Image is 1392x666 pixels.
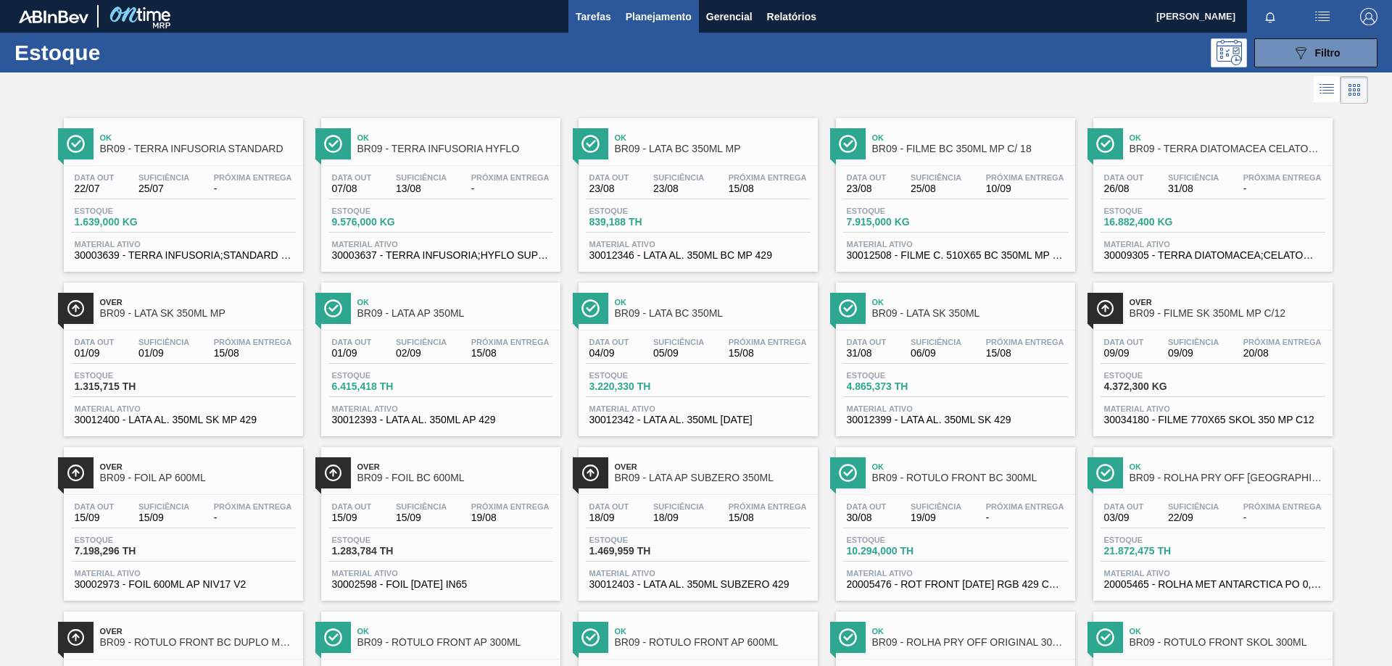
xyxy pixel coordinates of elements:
img: Ícone [1096,464,1114,482]
span: Suficiência [911,338,961,346]
span: Estoque [847,371,948,380]
span: Ok [1130,133,1325,142]
span: Próxima Entrega [986,502,1064,511]
span: 839,188 TH [589,217,691,228]
span: 03/09 [1104,512,1144,523]
span: 1.469,959 TH [589,546,691,557]
span: 15/08 [729,348,807,359]
a: ÍconeOverBR09 - FOIL AP 600MLData out15/09Suficiência15/09Próxima Entrega-Estoque7.198,296 THMate... [53,436,310,601]
span: 22/07 [75,183,115,194]
span: BR09 - LATA AP 350ML [357,308,553,319]
span: Material ativo [847,404,1064,413]
span: - [214,183,292,194]
span: BR09 - ROLHA PRY OFF ORIGINAL 300ML [872,637,1068,648]
a: ÍconeOkBR09 - LATA SK 350MLData out31/08Suficiência06/09Próxima Entrega15/08Estoque4.865,373 THMa... [825,272,1082,436]
span: 30009305 - TERRA DIATOMACEA;CELATOM FW14 [1104,250,1322,261]
img: Ícone [67,135,85,153]
span: Suficiência [653,502,704,511]
a: ÍconeOkBR09 - FILME BC 350ML MP C/ 18Data out23/08Suficiência25/08Próxima Entrega10/09Estoque7.91... [825,107,1082,272]
a: ÍconeOkBR09 - RÓTULO FRONT BC 300MLData out30/08Suficiência19/09Próxima Entrega-Estoque10.294,000... [825,436,1082,601]
img: TNhmsLtSVTkK8tSr43FrP2fwEKptu5GPRR3wAAAABJRU5ErkJggg== [19,10,88,23]
span: Estoque [847,536,948,544]
span: Planejamento [626,8,692,25]
span: Estoque [589,371,691,380]
span: - [986,512,1064,523]
span: 15/09 [396,512,447,523]
span: 23/08 [847,183,887,194]
span: Estoque [332,371,434,380]
span: Ok [1130,627,1325,636]
button: Filtro [1254,38,1377,67]
span: BR09 - RÓTULO FRONT BC 300ML [872,473,1068,483]
span: 06/09 [911,348,961,359]
img: Ícone [839,628,857,646]
span: Próxima Entrega [214,338,292,346]
span: BR09 - LATA BC 350ML MP [615,143,811,154]
span: Material ativo [75,240,292,249]
span: BR09 - ROLHA PRY OFF ANTARCTICA 300ML [1130,473,1325,483]
span: Ok [872,133,1068,142]
span: 09/09 [1168,348,1219,359]
span: BR09 - LATA BC 350ML [615,308,811,319]
span: Data out [847,502,887,511]
img: Ícone [324,299,342,317]
span: 18/09 [653,512,704,523]
span: 15/08 [729,183,807,194]
span: Próxima Entrega [986,338,1064,346]
img: Ícone [839,464,857,482]
span: Próxima Entrega [1243,502,1322,511]
span: 09/09 [1104,348,1144,359]
span: 01/09 [138,348,189,359]
span: 30002598 - FOIL BC 600 IN65 [332,579,550,590]
span: BR09 - FOIL AP 600ML [100,473,296,483]
span: - [1243,512,1322,523]
div: Visão em Lista [1314,76,1341,104]
span: 20005465 - ROLHA MET ANTARCTICA PO 0,19 [1104,579,1322,590]
span: BR09 - LATA SK 350ML [872,308,1068,319]
span: Relatórios [767,8,816,25]
span: - [214,512,292,523]
img: Ícone [67,628,85,646]
span: 30003637 - TERRA INFUSORIA;HYFLO SUPER CEL [332,250,550,261]
span: Over [357,462,553,471]
span: Estoque [589,536,691,544]
a: ÍconeOverBR09 - LATA SK 350ML MPData out01/09Suficiência01/09Próxima Entrega15/08Estoque1.315,715... [53,272,310,436]
span: Ok [100,133,296,142]
span: Data out [589,502,629,511]
span: Suficiência [1168,338,1219,346]
span: BR09 - RÓTULO FRONT SKOL 300ML [1130,637,1325,648]
span: BR09 - FILME SK 350ML MP C/12 [1130,308,1325,319]
span: 30002973 - FOIL 600ML AP NIV17 V2 [75,579,292,590]
span: Próxima Entrega [729,502,807,511]
span: 18/09 [589,512,629,523]
span: Próxima Entrega [1243,338,1322,346]
img: Ícone [1096,299,1114,317]
span: Suficiência [396,502,447,511]
img: Ícone [1096,628,1114,646]
span: 30012342 - LATA AL. 350ML BC 429 [589,415,807,425]
span: Material ativo [75,569,292,578]
span: 26/08 [1104,183,1144,194]
span: Material ativo [1104,240,1322,249]
span: BR09 - FILME BC 350ML MP C/ 18 [872,143,1068,154]
span: 15/08 [986,348,1064,359]
span: Data out [332,173,372,182]
span: Ok [1130,462,1325,471]
span: Suficiência [911,502,961,511]
span: Suficiência [1168,173,1219,182]
span: Material ativo [589,404,807,413]
span: 3.220,330 TH [589,381,691,392]
span: Data out [332,338,372,346]
span: 13/08 [396,183,447,194]
span: 7.915,000 KG [847,217,948,228]
span: Próxima Entrega [214,502,292,511]
a: ÍconeOkBR09 - TERRA INFUSORIA STANDARDData out22/07Suficiência25/07Próxima Entrega-Estoque1.639,0... [53,107,310,272]
span: Suficiência [1168,502,1219,511]
span: 30/08 [847,512,887,523]
span: Ok [615,133,811,142]
a: ÍconeOkBR09 - TERRA DIATOMACEA CELATOM FW14Data out26/08Suficiência31/08Próxima Entrega-Estoque16... [1082,107,1340,272]
span: Ok [615,298,811,307]
span: 30012399 - LATA AL. 350ML SK 429 [847,415,1064,425]
span: Suficiência [653,173,704,182]
div: Pogramando: nenhum usuário selecionado [1211,38,1247,67]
